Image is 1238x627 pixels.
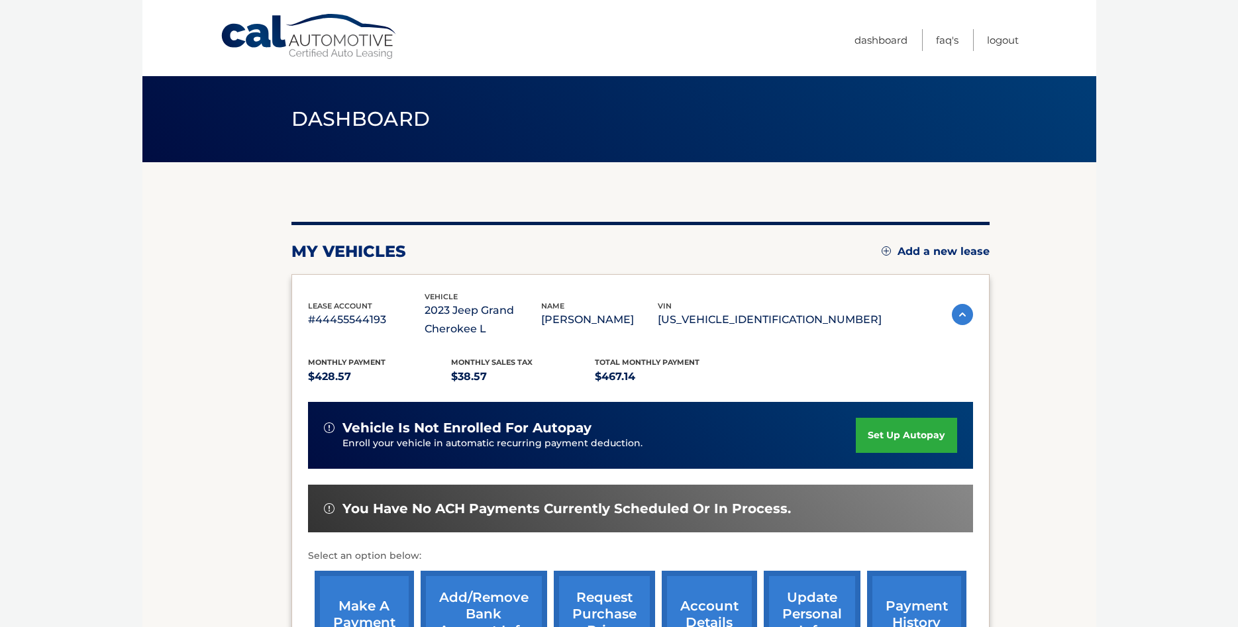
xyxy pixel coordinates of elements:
a: Dashboard [854,29,907,51]
a: set up autopay [856,418,956,453]
a: Add a new lease [882,245,990,258]
p: Enroll your vehicle in automatic recurring payment deduction. [342,436,856,451]
p: $428.57 [308,367,452,386]
p: [PERSON_NAME] [541,311,658,329]
a: FAQ's [936,29,958,51]
p: $38.57 [451,367,595,386]
a: Logout [987,29,1019,51]
span: vin [658,301,672,311]
p: $467.14 [595,367,739,386]
p: #44455544193 [308,311,425,329]
p: Select an option below: [308,548,973,564]
span: Monthly sales Tax [451,358,533,367]
img: accordion-active.svg [952,304,973,325]
span: You have no ACH payments currently scheduled or in process. [342,501,791,517]
span: Monthly Payment [308,358,386,367]
img: alert-white.svg [324,422,335,433]
img: add.svg [882,246,891,256]
p: 2023 Jeep Grand Cherokee L [425,301,541,338]
img: alert-white.svg [324,503,335,514]
a: Cal Automotive [220,13,399,60]
span: name [541,301,564,311]
p: [US_VEHICLE_IDENTIFICATION_NUMBER] [658,311,882,329]
span: lease account [308,301,372,311]
span: Total Monthly Payment [595,358,699,367]
h2: my vehicles [291,242,406,262]
span: vehicle [425,292,458,301]
span: Dashboard [291,107,431,131]
span: vehicle is not enrolled for autopay [342,420,592,436]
